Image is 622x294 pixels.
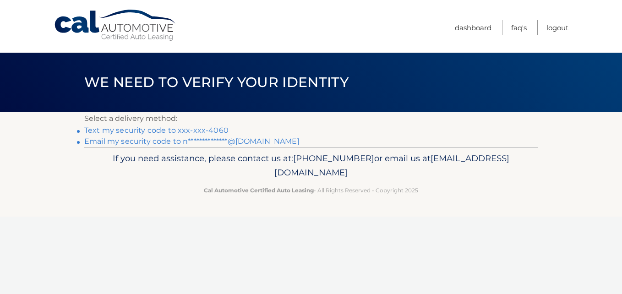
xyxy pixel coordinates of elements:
p: - All Rights Reserved - Copyright 2025 [90,185,532,195]
span: We need to verify your identity [84,74,349,91]
p: Select a delivery method: [84,112,538,125]
a: Text my security code to xxx-xxx-4060 [84,126,229,135]
p: If you need assistance, please contact us at: or email us at [90,151,532,180]
a: Cal Automotive [54,9,177,42]
strong: Cal Automotive Certified Auto Leasing [204,187,314,194]
span: [PHONE_NUMBER] [293,153,374,163]
a: Dashboard [455,20,491,35]
a: FAQ's [511,20,527,35]
a: Logout [546,20,568,35]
